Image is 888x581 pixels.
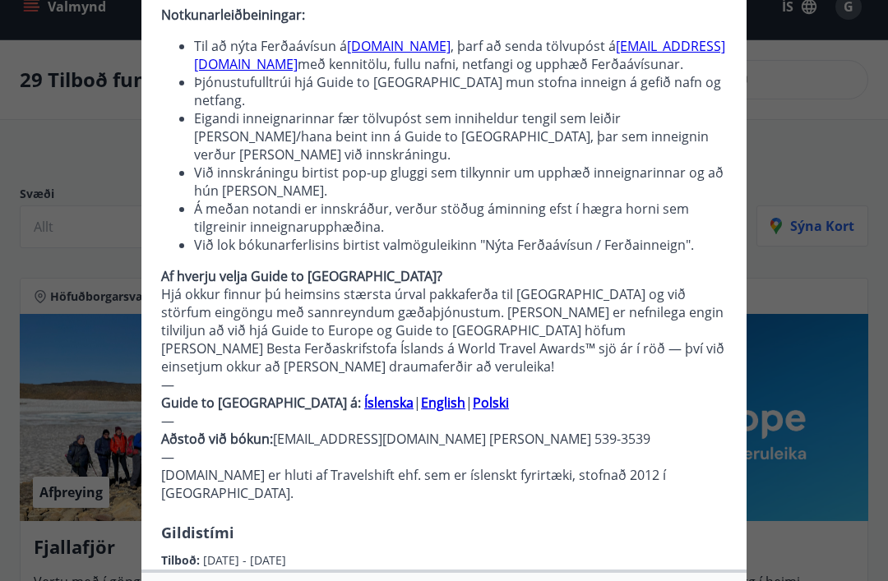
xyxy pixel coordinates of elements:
li: Á meðan notandi er innskráður, verður stöðug áminning efst í hægra horni sem tilgreinir inneignar... [194,200,727,236]
p: Hjá okkur finnur þú heimsins stærsta úrval pakkaferða til [GEOGRAPHIC_DATA] og við störfum eingön... [161,285,727,376]
li: Til að nýta Ferðaávísun á , þarf að senda tölvupóst á með kennitölu, fullu nafni, netfangi og upp... [194,37,727,73]
strong: Guide to [GEOGRAPHIC_DATA] á: [161,394,361,412]
li: Þjónustufulltrúi hjá Guide to [GEOGRAPHIC_DATA] mun stofna inneign á gefið nafn og netfang. [194,73,727,109]
a: Polski [473,394,509,412]
a: [DOMAIN_NAME] [347,37,451,55]
strong: Af hverju velja Guide to [GEOGRAPHIC_DATA]? [161,267,442,285]
p: | | [161,394,727,412]
a: [EMAIL_ADDRESS][DOMAIN_NAME] [194,37,725,73]
p: — [161,376,727,394]
li: Við lok bókunarferlisins birtist valmöguleikinn "Nýta Ferðaávísun / Ferðainneign". [194,236,727,254]
a: Íslenska [364,394,414,412]
strong: Notkunarleiðbeiningar: [161,6,305,24]
a: English [421,394,465,412]
li: Við innskráningu birtist pop-up gluggi sem tilkynnir um upphæð inneignarinnar og að hún [PERSON_N... [194,164,727,200]
li: Eigandi inneignarinnar fær tölvupóst sem inniheldur tengil sem leiðir [PERSON_NAME]/hana beint in... [194,109,727,164]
